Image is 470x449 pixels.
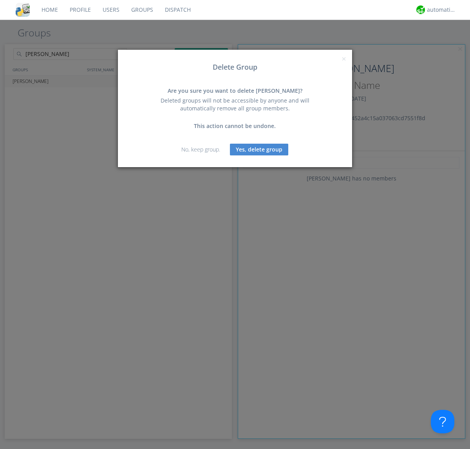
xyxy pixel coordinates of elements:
[16,3,30,17] img: cddb5a64eb264b2086981ab96f4c1ba7
[427,6,456,14] div: automation+atlas
[151,97,319,112] div: Deleted groups will not be accessible by anyone and will automatically remove all group members.
[230,144,288,155] button: Yes, delete group
[181,146,220,153] a: No, keep group.
[151,122,319,130] div: This action cannot be undone.
[124,63,346,71] h3: Delete Group
[416,5,425,14] img: d2d01cd9b4174d08988066c6d424eccd
[342,53,346,64] span: ×
[151,87,319,95] div: Are you sure you want to delete [PERSON_NAME]?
